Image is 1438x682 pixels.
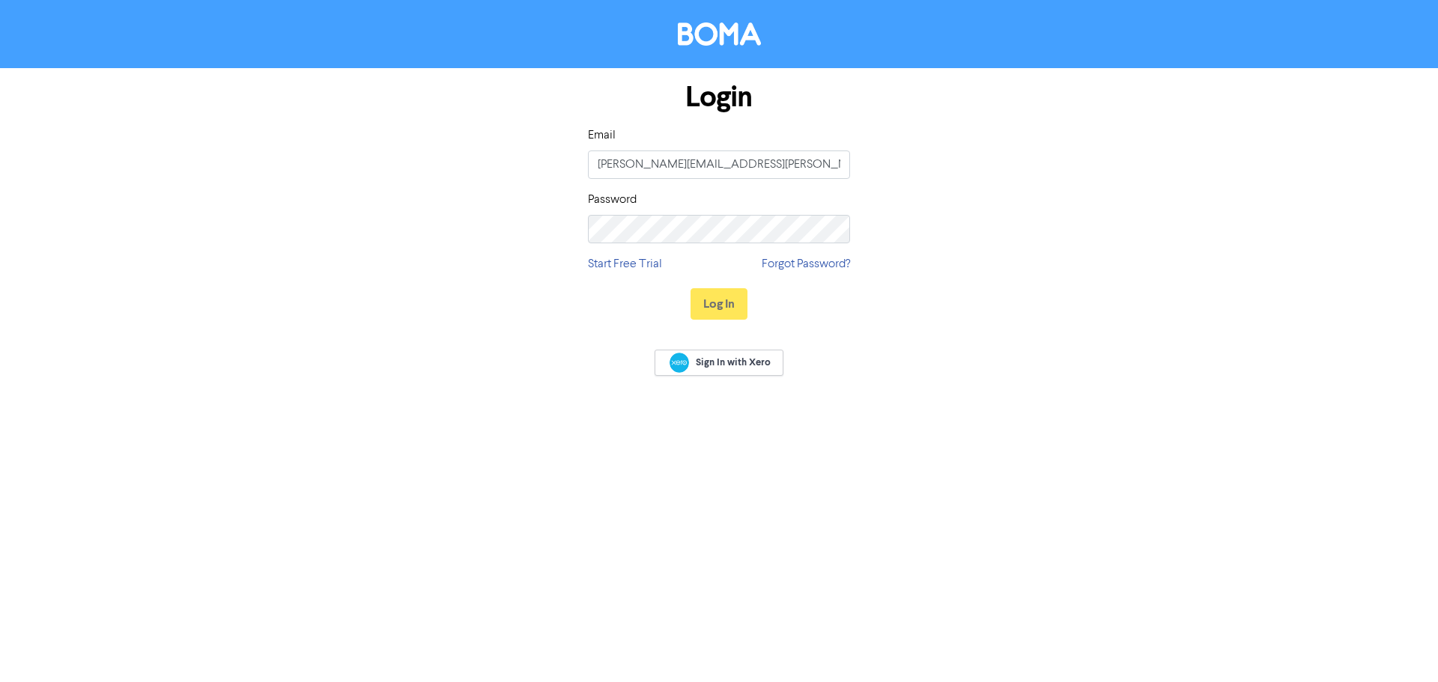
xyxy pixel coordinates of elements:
[588,255,662,273] a: Start Free Trial
[678,22,761,46] img: BOMA Logo
[588,80,850,115] h1: Login
[655,350,783,376] a: Sign In with Xero
[670,353,689,373] img: Xero logo
[762,255,850,273] a: Forgot Password?
[588,191,637,209] label: Password
[588,127,616,144] label: Email
[1363,610,1438,682] iframe: Chat Widget
[691,288,747,320] button: Log In
[696,356,771,369] span: Sign In with Xero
